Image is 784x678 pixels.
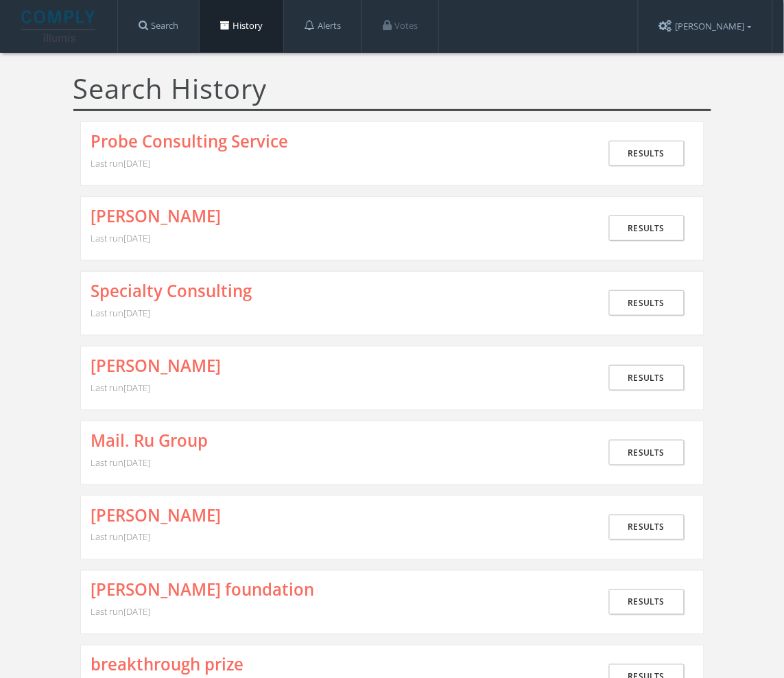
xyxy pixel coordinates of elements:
a: Results [609,215,685,241]
a: Results [609,589,685,615]
h1: Search History [73,73,711,111]
a: Specialty Consulting [91,282,252,300]
span: Last run [DATE] [91,456,151,469]
span: Last run [DATE] [91,157,151,169]
a: Probe Consulting Service [91,132,289,150]
a: Results [609,365,685,390]
span: Last run [DATE] [91,382,151,394]
span: Last run [DATE] [91,232,151,244]
span: Last run [DATE] [91,307,151,319]
a: [PERSON_NAME] [91,357,222,375]
a: Results [609,515,685,540]
a: Results [609,290,685,316]
span: Last run [DATE] [91,606,151,618]
a: Results [609,440,685,465]
img: illumis [21,10,98,42]
a: Mail. Ru Group [91,432,209,449]
a: [PERSON_NAME] [91,506,222,524]
a: [PERSON_NAME] foundation [91,581,315,599]
a: Results [609,141,685,166]
a: [PERSON_NAME] [91,207,222,225]
a: breakthrough prize [91,656,244,674]
span: Last run [DATE] [91,531,151,543]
